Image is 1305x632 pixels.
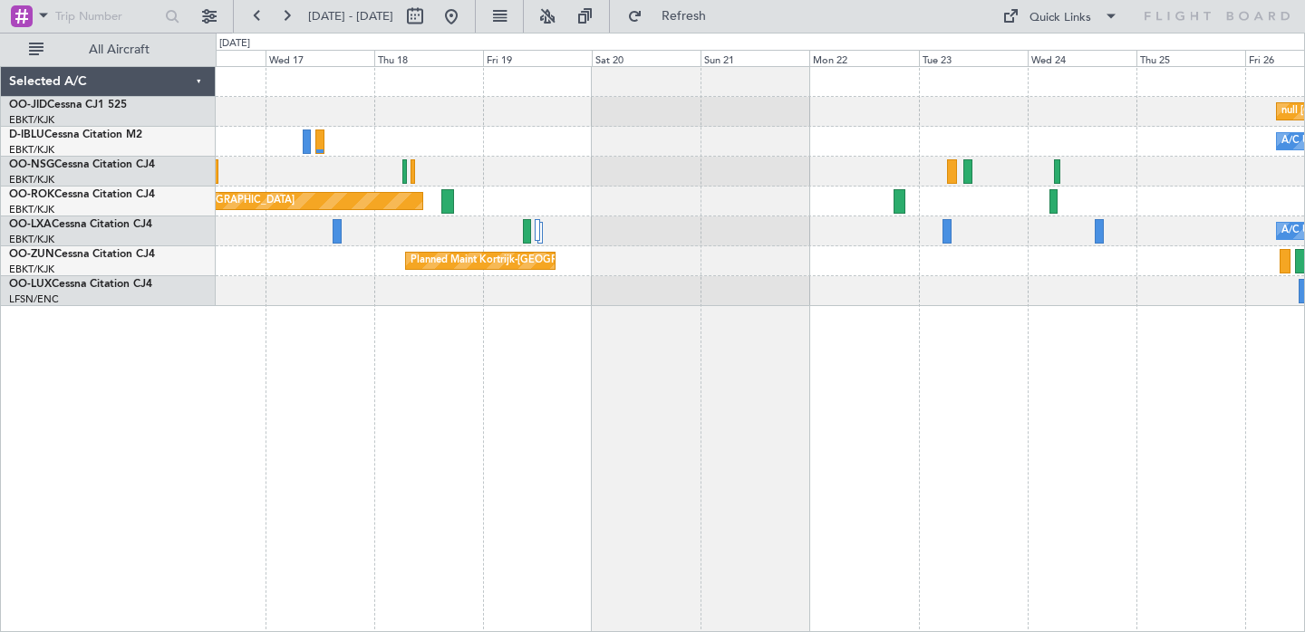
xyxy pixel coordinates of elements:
div: Mon 22 [809,50,918,66]
span: OO-LXA [9,219,52,230]
a: OO-LUXCessna Citation CJ4 [9,279,152,290]
span: OO-ZUN [9,249,54,260]
div: Wed 24 [1028,50,1136,66]
div: Wed 17 [266,50,374,66]
a: OO-ZUNCessna Citation CJ4 [9,249,155,260]
a: EBKT/KJK [9,143,54,157]
span: OO-ROK [9,189,54,200]
button: All Aircraft [20,35,197,64]
div: Thu 25 [1136,50,1245,66]
span: D-IBLU [9,129,44,140]
div: Tue 23 [919,50,1028,66]
div: Sun 21 [701,50,809,66]
button: Quick Links [993,2,1127,31]
div: Thu 18 [374,50,483,66]
span: OO-JID [9,100,47,110]
a: EBKT/KJK [9,113,54,127]
a: OO-LXACessna Citation CJ4 [9,219,152,230]
span: All Aircraft [47,43,191,56]
span: [DATE] - [DATE] [308,8,393,24]
span: OO-NSG [9,159,54,170]
a: OO-JIDCessna CJ1 525 [9,100,127,110]
div: [DATE] [219,36,250,52]
a: LFSN/ENC [9,292,59,306]
a: D-IBLUCessna Citation M2 [9,129,142,140]
button: Refresh [619,2,728,31]
a: EBKT/KJK [9,263,54,276]
div: Sat 20 [592,50,701,66]
a: EBKT/KJK [9,173,54,187]
a: OO-ROKCessna Citation CJ4 [9,189,155,200]
span: OO-LUX [9,279,52,290]
span: Refresh [646,10,722,23]
div: Quick Links [1029,9,1091,27]
a: EBKT/KJK [9,233,54,246]
a: EBKT/KJK [9,203,54,216]
div: Planned Maint Kortrijk-[GEOGRAPHIC_DATA] [411,247,622,274]
a: OO-NSGCessna Citation CJ4 [9,159,155,170]
div: Fri 19 [483,50,592,66]
input: Trip Number [55,3,159,30]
